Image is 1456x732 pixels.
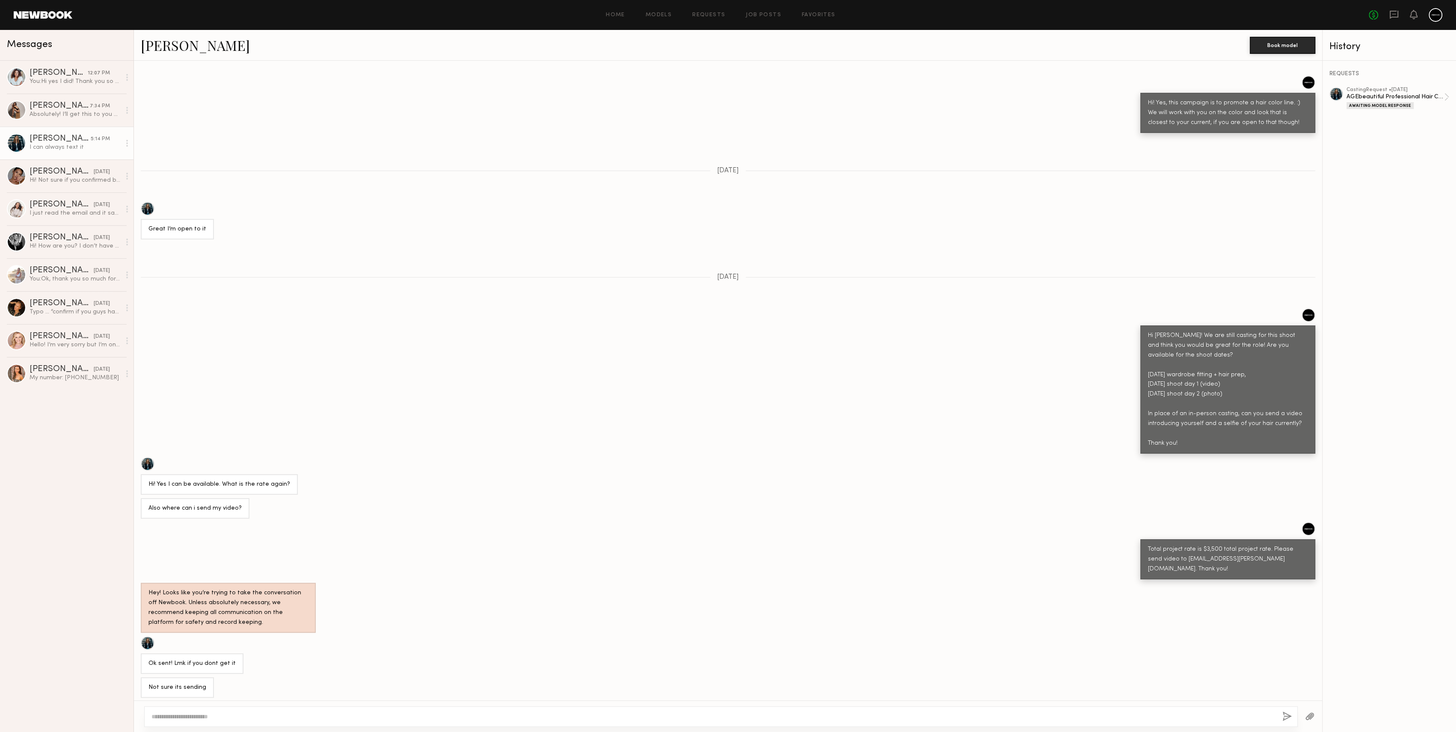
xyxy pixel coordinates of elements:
div: Not sure its sending [148,683,206,693]
span: [DATE] [717,167,739,174]
div: Typo … “confirm if you guys have booked”. [30,308,121,316]
button: Book model [1250,37,1315,54]
div: Absolutely! I’ll get this to you by the end of the weekend. [30,110,121,118]
div: [PERSON_NAME] [30,332,94,341]
div: REQUESTS [1329,71,1449,77]
div: Also where can i send my video? [148,504,242,514]
div: Hi! Yes, this campaign is to promote a hair color line. :) We will work with you on the color and... [1148,98,1308,128]
div: [DATE] [94,234,110,242]
div: [DATE] [94,168,110,176]
div: casting Request • [DATE] [1346,87,1444,93]
div: [DATE] [94,333,110,341]
div: 7:34 PM [90,102,110,110]
div: Ok sent! Lmk if you dont get it [148,659,236,669]
div: Hi! Yes I can be available. What is the rate again? [148,480,290,490]
div: 5:14 PM [91,135,110,143]
div: [PERSON_NAME] [30,233,94,242]
a: Favorites [802,12,836,18]
div: [PERSON_NAME] [30,168,94,176]
a: Models [646,12,672,18]
div: 12:07 PM [88,69,110,77]
div: I can always text it [30,143,121,151]
div: [PERSON_NAME] [30,102,90,110]
div: Hi! How are you? I don’t have any gray hair! I have natural blonde hair with highlights. I’m base... [30,242,121,250]
div: Total project rate is $3,500 total project rate. Please send video to [EMAIL_ADDRESS][PERSON_NAME... [1148,545,1308,574]
div: [PERSON_NAME] [30,365,94,374]
div: History [1329,42,1449,52]
a: castingRequest •[DATE]AGEbeautiful Professional Hair Color Campaign Gray CoverageAwaiting Model R... [1346,87,1449,109]
div: [PERSON_NAME] [30,299,94,308]
div: [DATE] [94,201,110,209]
div: I just read the email and it says the color is more permanent in the two weeks that was said in t... [30,209,121,217]
div: [PERSON_NAME] [30,135,91,143]
div: My number: [PHONE_NUMBER] [30,374,121,382]
a: Requests [692,12,725,18]
div: Great I’m open to it [148,224,206,234]
div: [PERSON_NAME] [30,69,88,77]
div: Hey! Looks like you’re trying to take the conversation off Newbook. Unless absolutely necessary, ... [148,588,308,628]
div: You: Ok, thank you so much for the reply! :) [30,275,121,283]
div: Hello! I’m very sorry but I’m on an all day shoot in [GEOGRAPHIC_DATA] [DATE]. A one day shoot tu... [30,341,121,349]
div: Hi [PERSON_NAME]! We are still casting for this shoot and think you would be great for the role! ... [1148,331,1308,449]
div: Hi! Not sure if you confirmed bookings already, but wanted to let you know I just got back [DATE]... [30,176,121,184]
div: Awaiting Model Response [1346,102,1414,109]
div: [DATE] [94,300,110,308]
a: Home [606,12,625,18]
span: Messages [7,40,52,50]
a: [PERSON_NAME] [141,36,250,54]
a: Job Posts [746,12,781,18]
div: [PERSON_NAME] [30,201,94,209]
div: AGEbeautiful Professional Hair Color Campaign Gray Coverage [1346,93,1444,101]
div: [DATE] [94,366,110,374]
div: You: Hi yes I did! Thank you so much. Will get back to you shortly! [30,77,121,86]
div: [PERSON_NAME] [30,266,94,275]
div: [DATE] [94,267,110,275]
span: [DATE] [717,274,739,281]
a: Book model [1250,41,1315,48]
